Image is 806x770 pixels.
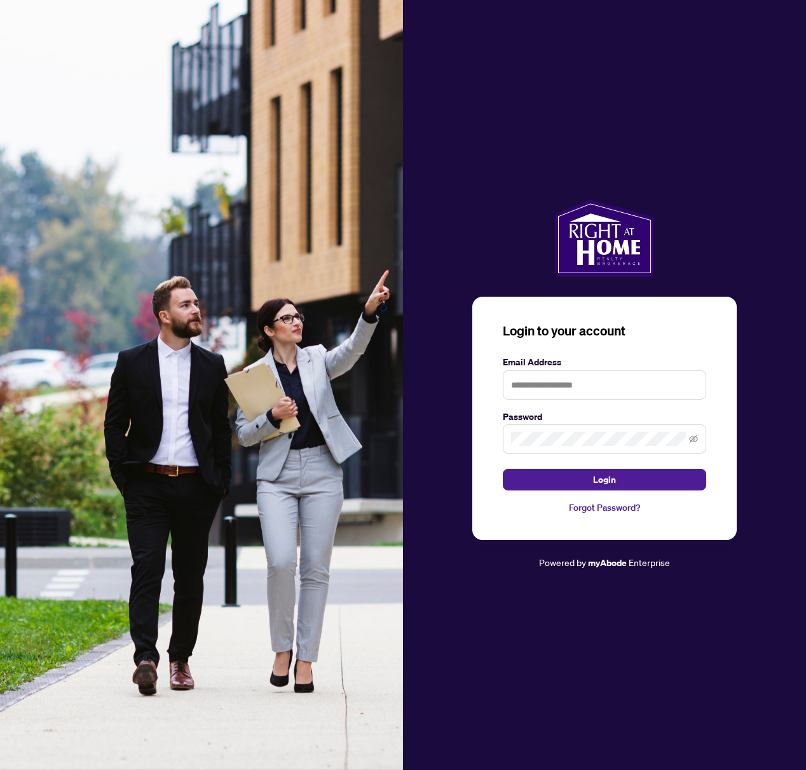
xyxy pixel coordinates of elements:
span: Enterprise [629,557,670,568]
a: Forgot Password? [503,501,706,515]
label: Email Address [503,355,706,369]
img: ma-logo [555,200,653,276]
h3: Login to your account [503,322,706,340]
label: Password [503,410,706,424]
span: Powered by [539,557,586,568]
button: Login [503,469,706,490]
a: myAbode [588,556,627,570]
span: Login [593,469,616,490]
span: eye-invisible [689,435,698,443]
